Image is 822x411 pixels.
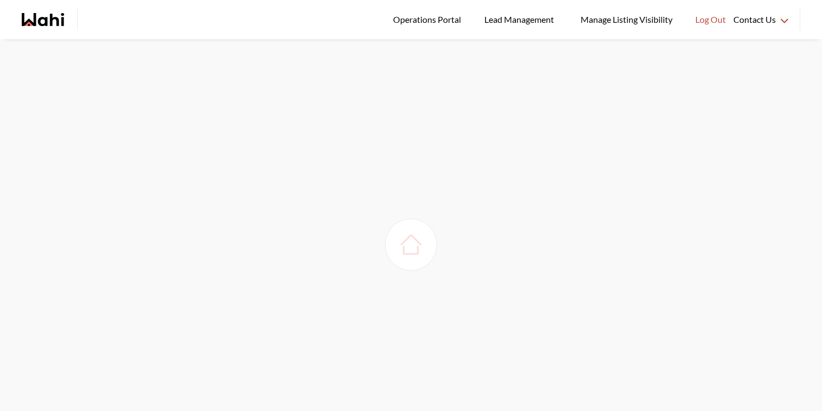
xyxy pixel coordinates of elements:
span: Lead Management [484,13,558,27]
img: loading house image [396,229,426,260]
span: Operations Portal [393,13,465,27]
span: Manage Listing Visibility [577,13,676,27]
a: Wahi homepage [22,13,64,26]
span: Log Out [695,13,726,27]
